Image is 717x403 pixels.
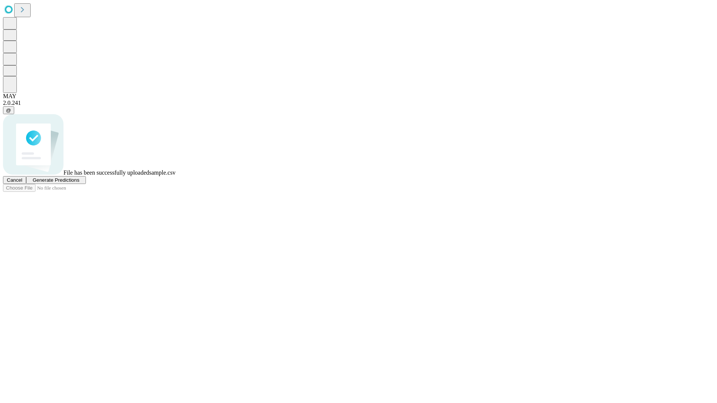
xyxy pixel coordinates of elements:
span: File has been successfully uploaded [63,169,149,176]
span: @ [6,107,11,113]
button: Cancel [3,176,26,184]
div: MAY [3,93,714,100]
button: Generate Predictions [26,176,86,184]
span: Cancel [7,177,22,183]
div: 2.0.241 [3,100,714,106]
span: sample.csv [149,169,176,176]
button: @ [3,106,14,114]
span: Generate Predictions [32,177,79,183]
